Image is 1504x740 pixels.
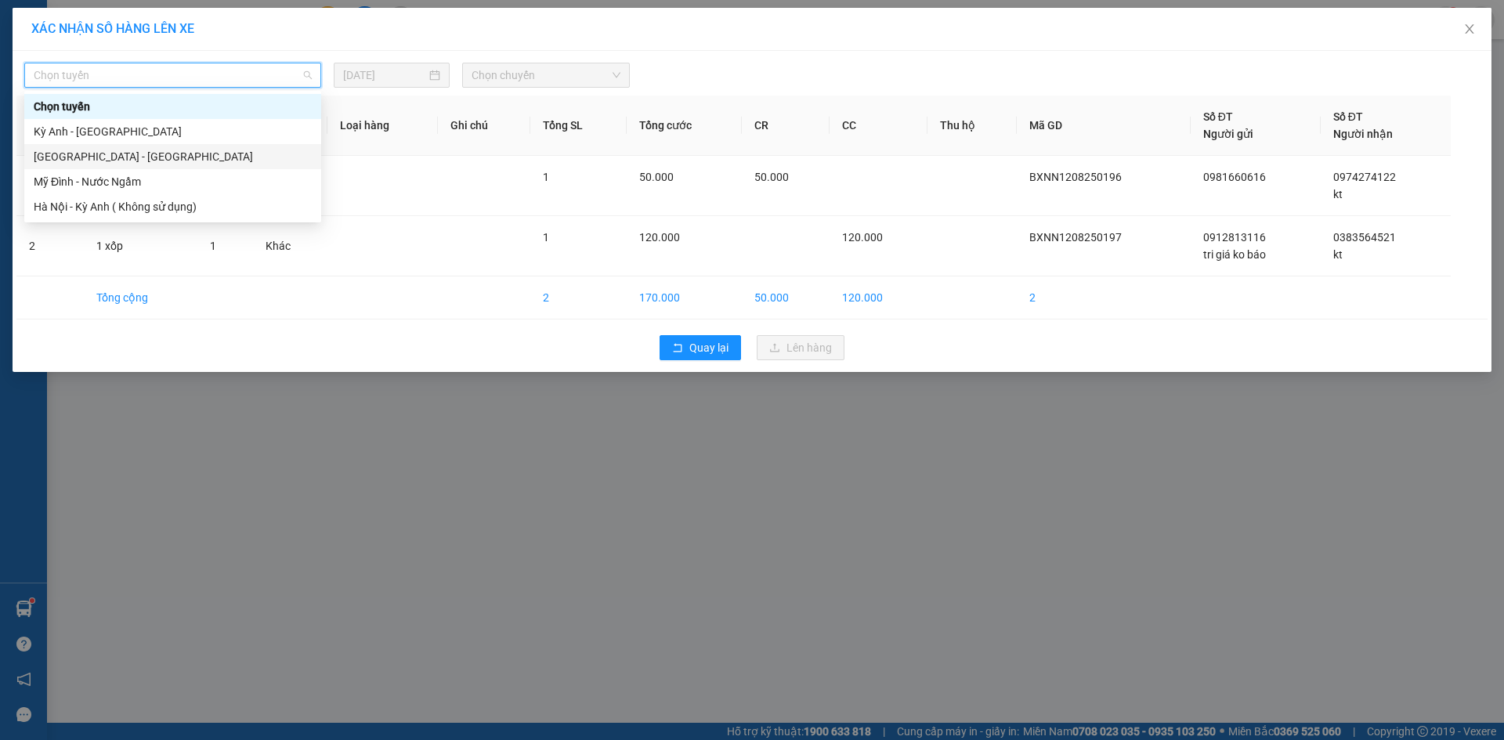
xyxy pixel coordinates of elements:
span: 1 [543,171,549,183]
text: BXNN1208250196 [70,66,196,83]
button: Close [1448,8,1491,52]
span: Số ĐT [1333,110,1363,123]
div: [GEOGRAPHIC_DATA] - [GEOGRAPHIC_DATA] [34,148,312,165]
th: CR [742,96,830,156]
span: 0981660616 [1203,171,1266,183]
input: 12/08/2025 [343,67,426,84]
th: STT [16,96,84,156]
th: Mã GD [1017,96,1191,156]
span: 0912813116 [1203,231,1266,244]
th: Loại hàng [327,96,438,156]
div: Gửi: Bến Xe Nước Ngầm [12,92,129,125]
span: kt [1333,248,1343,261]
th: CC [830,96,927,156]
span: Chọn tuyến [34,63,312,87]
span: Người gửi [1203,128,1253,140]
div: Mỹ Đình - Nước Ngầm [34,173,312,190]
span: 120.000 [639,231,680,244]
span: Chọn chuyến [472,63,620,87]
td: 1 xốp [84,216,197,276]
button: uploadLên hàng [757,335,844,360]
td: 170.000 [627,276,742,319]
span: tri giá ko báo [1203,248,1266,261]
td: Tổng cộng [84,276,197,319]
span: Quay lại [689,339,728,356]
td: 120.000 [830,276,927,319]
td: 1 [16,156,84,216]
td: Khác [253,216,327,276]
span: Số ĐT [1203,110,1233,123]
span: close [1463,23,1476,35]
span: Người nhận [1333,128,1393,140]
td: 2 [1017,276,1191,319]
th: Tổng SL [530,96,627,156]
span: kt [1333,188,1343,200]
td: 2 [530,276,627,319]
th: Ghi chú [438,96,530,156]
div: Kỳ Anh - Hà Nội [24,119,321,144]
th: Thu hộ [927,96,1017,156]
span: 1 [543,231,549,244]
td: 50.000 [742,276,830,319]
span: XÁC NHẬN SỐ HÀNG LÊN XE [31,21,194,36]
div: Chọn tuyến [24,94,321,119]
span: BXNN1208250196 [1029,171,1122,183]
div: Hà Nội - Kỳ Anh ( Không sử dụng) [24,194,321,219]
span: 50.000 [639,171,674,183]
div: Hà Nội - Kỳ Anh ( Không sử dụng) [34,198,312,215]
button: rollbackQuay lại [660,335,741,360]
span: BXNN1208250197 [1029,231,1122,244]
span: rollback [672,342,683,355]
th: Tổng cước [627,96,742,156]
div: Mỹ Đình - Nước Ngầm [24,169,321,194]
div: Kỳ Anh - [GEOGRAPHIC_DATA] [34,123,312,140]
span: 120.000 [842,231,883,244]
span: 0974274122 [1333,171,1396,183]
span: 0383564521 [1333,231,1396,244]
td: 2 [16,216,84,276]
span: 50.000 [754,171,789,183]
div: Hà Nội - Kỳ Anh [24,144,321,169]
div: Nhận: Văn phòng Kỳ Anh [137,92,255,125]
span: 1 [210,240,216,252]
div: Chọn tuyến [34,98,312,115]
